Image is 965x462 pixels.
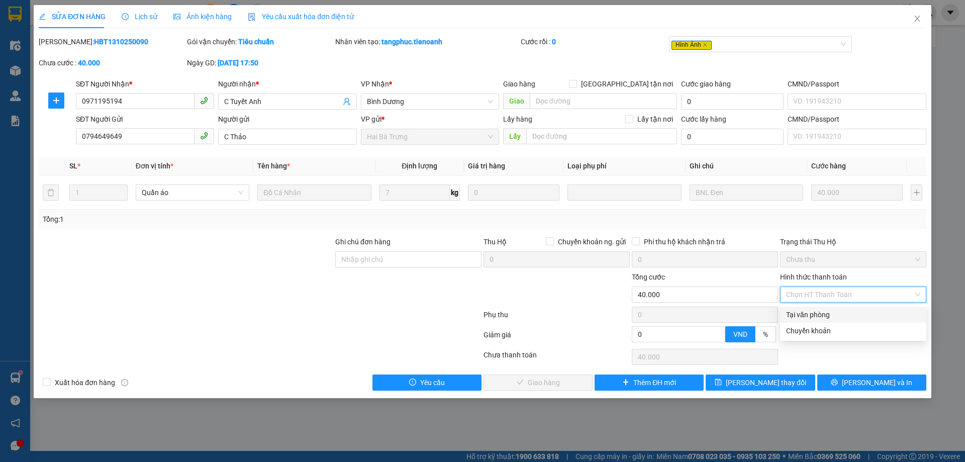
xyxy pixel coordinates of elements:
[4,44,74,54] span: ĐC: 660 [GEOGRAPHIC_DATA], [GEOGRAPHIC_DATA]
[257,184,371,201] input: VD: Bàn, Ghế
[563,156,685,176] th: Loại phụ phí
[48,93,64,109] button: plus
[248,13,354,21] span: Yêu cầu xuất hóa đơn điện tử
[681,115,726,123] label: Cước lấy hàng
[786,325,920,336] div: Chuyển khoản
[43,184,59,201] button: delete
[468,184,559,201] input: 0
[218,78,356,89] div: Người nhận
[526,128,677,144] input: Dọc đường
[187,36,333,47] div: Gói vận chuyển:
[552,38,556,46] b: 0
[450,184,460,201] span: kg
[780,236,926,247] div: Trạng thái Thu Hộ
[67,25,111,32] strong: 1900 633 614
[640,236,729,247] span: Phí thu hộ khách nhận trả
[122,13,157,21] span: Lịch sử
[468,162,505,170] span: Giá trị hàng
[503,93,530,109] span: Giao
[49,97,64,105] span: plus
[484,238,507,246] span: Thu Hộ
[343,98,351,106] span: user-add
[218,114,356,125] div: Người gửi
[482,329,631,347] div: Giảm giá
[94,38,148,46] b: HBT1310250090
[43,214,372,225] div: Tổng: 1
[788,114,926,125] div: CMND/Passport
[482,349,631,367] div: Chưa thanh toán
[690,184,803,201] input: Ghi Chú
[257,162,290,170] span: Tên hàng
[78,59,100,67] b: 40.000
[409,379,416,387] span: exclamation-circle
[173,13,180,20] span: picture
[482,309,631,327] div: Phụ thu
[39,36,185,47] div: [PERSON_NAME]:
[554,236,630,247] span: Chuyển khoản ng. gửi
[521,36,667,47] div: Cước rồi :
[76,37,128,42] span: VP Nhận: Hai Bà Trưng
[633,114,677,125] span: Lấy tận nơi
[633,377,676,388] span: Thêm ĐH mới
[681,80,731,88] label: Cước giao hàng
[37,6,141,15] span: CTY TNHH DLVT TIẾN OANH
[76,114,214,125] div: SĐT Người Gửi
[39,17,139,23] strong: NHẬN HÀNG NHANH - GIAO TỐC HÀNH
[4,37,49,42] span: VP Gửi: Bình Dương
[913,15,921,23] span: close
[733,330,747,338] span: VND
[817,375,926,391] button: printer[PERSON_NAME] và In
[842,377,912,388] span: [PERSON_NAME] và In
[671,41,712,50] span: Hình Ảnh
[187,57,333,68] div: Ngày GD:
[335,251,481,267] input: Ghi chú đơn hàng
[622,379,629,387] span: plus
[372,375,481,391] button: exclamation-circleYêu cầu
[703,42,708,47] span: close
[715,379,722,387] span: save
[238,38,274,46] b: Tiêu chuẩn
[577,78,677,89] span: [GEOGRAPHIC_DATA] tận nơi
[788,78,926,89] div: CMND/Passport
[367,94,493,109] span: Bình Dương
[786,309,920,320] div: Tại văn phòng
[76,47,145,52] span: ĐC: [STREET_ADDRESS] BMT
[706,375,815,391] button: save[PERSON_NAME] thay đổi
[367,129,493,144] span: Hai Bà Trưng
[831,379,838,387] span: printer
[39,57,185,68] div: Chưa cước :
[686,156,807,176] th: Ghi chú
[681,94,784,110] input: Cước giao hàng
[22,65,129,73] span: ----------------------------------------------
[335,36,519,47] div: Nhân viên tạo:
[45,75,106,82] span: GỬI KHÁCH HÀNG
[173,13,232,21] span: Ảnh kiện hàng
[361,114,499,125] div: VP gửi
[903,5,931,33] button: Close
[811,184,903,201] input: 0
[726,377,806,388] span: [PERSON_NAME] thay đổi
[402,162,437,170] span: Định lượng
[76,57,111,62] span: ĐT: 0935371718
[51,377,119,388] span: Xuất hóa đơn hàng
[381,38,442,46] b: tangphuc.tienoanh
[484,375,593,391] button: checkGiao hàng
[121,379,128,386] span: info-circle
[76,78,214,89] div: SĐT Người Nhận
[786,252,920,267] span: Chưa thu
[503,115,532,123] span: Lấy hàng
[681,129,784,145] input: Cước lấy hàng
[811,162,846,170] span: Cước hàng
[361,80,389,88] span: VP Nhận
[39,13,46,20] span: edit
[39,13,106,21] span: SỬA ĐƠN HÀNG
[530,93,677,109] input: Dọc đường
[503,128,526,144] span: Lấy
[4,57,40,62] span: ĐT:0789 629 629
[763,330,768,338] span: %
[780,273,847,281] label: Hình thức thanh toán
[595,375,704,391] button: plusThêm ĐH mới
[632,273,665,281] span: Tổng cước
[4,7,29,32] img: logo
[420,377,445,388] span: Yêu cầu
